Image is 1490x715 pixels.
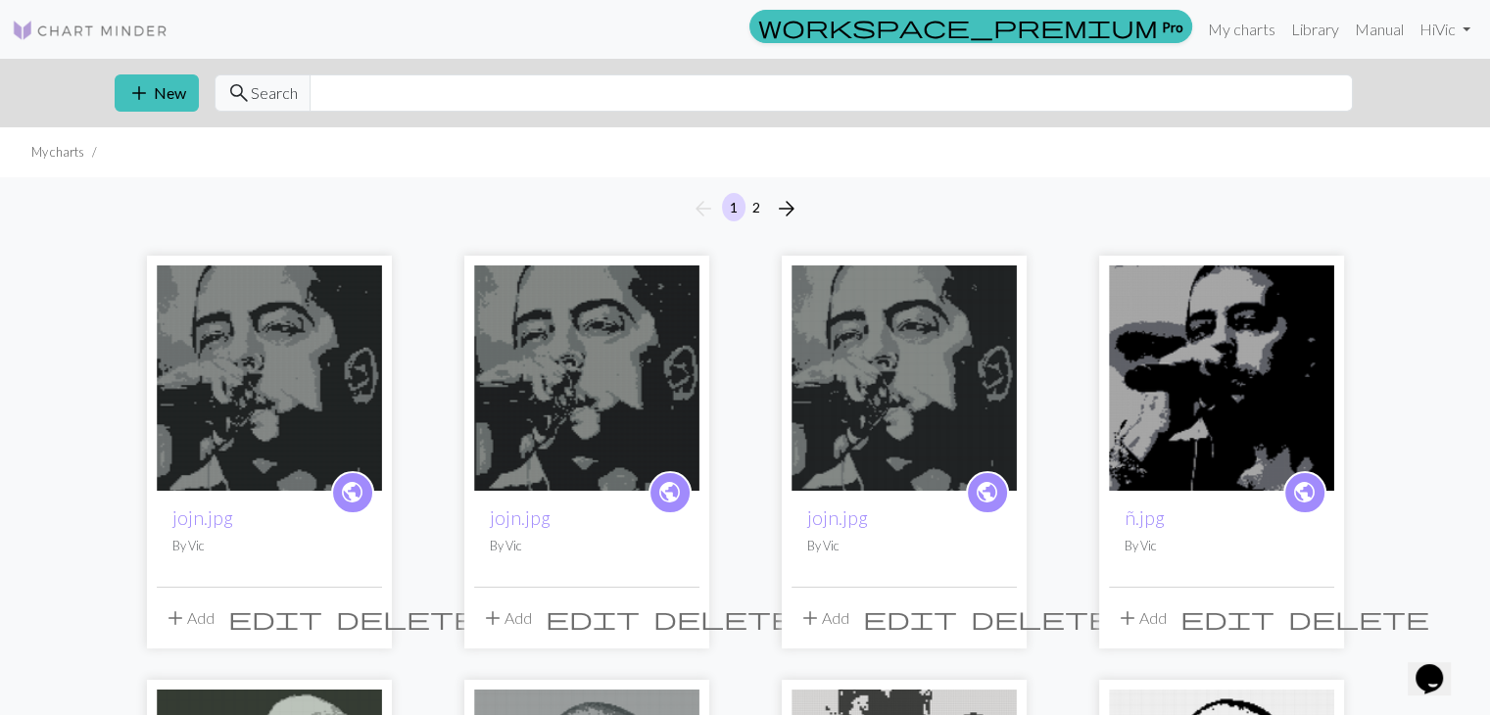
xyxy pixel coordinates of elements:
[474,265,699,491] img: jojn.jpg
[546,606,640,630] i: Edit
[164,604,187,632] span: add
[863,606,957,630] i: Edit
[966,471,1009,514] a: public
[481,604,505,632] span: add
[1412,10,1478,49] a: HiVic
[546,604,640,632] span: edit
[649,471,692,514] a: public
[722,193,745,221] button: 1
[975,477,999,507] span: public
[539,599,647,637] button: Edit
[1288,604,1429,632] span: delete
[228,606,322,630] i: Edit
[1408,637,1470,695] iframe: chat widget
[1109,366,1334,385] a: ñ.jpg
[975,473,999,512] i: public
[1347,10,1412,49] a: Manual
[647,599,801,637] button: Delete
[1125,506,1165,529] a: ñ.jpg
[775,197,798,220] i: Next
[653,604,794,632] span: delete
[157,366,382,385] a: jojn.jpg
[1180,606,1274,630] i: Edit
[1283,10,1347,49] a: Library
[1180,604,1274,632] span: edit
[758,13,1158,40] span: workspace_premium
[157,265,382,491] img: jojn.jpg
[792,599,856,637] button: Add
[971,604,1112,632] span: delete
[12,19,168,42] img: Logo
[1174,599,1281,637] button: Edit
[221,599,329,637] button: Edit
[157,599,221,637] button: Add
[863,604,957,632] span: edit
[115,74,199,112] button: New
[657,477,682,507] span: public
[227,79,251,107] span: search
[1292,477,1317,507] span: public
[474,599,539,637] button: Add
[792,366,1017,385] a: jojn.jpg
[329,599,484,637] button: Delete
[792,265,1017,491] img: jojn.jpg
[749,10,1192,43] a: Pro
[1281,599,1436,637] button: Delete
[745,193,768,221] button: 2
[1292,473,1317,512] i: public
[172,537,366,555] p: By Vic
[1125,537,1319,555] p: By Vic
[807,537,1001,555] p: By Vic
[767,193,806,224] button: Next
[251,81,298,105] span: Search
[798,604,822,632] span: add
[336,604,477,632] span: delete
[657,473,682,512] i: public
[775,195,798,222] span: arrow_forward
[1116,604,1139,632] span: add
[127,79,151,107] span: add
[31,143,84,162] li: My charts
[1109,599,1174,637] button: Add
[228,604,322,632] span: edit
[490,537,684,555] p: By Vic
[684,193,806,224] nav: Page navigation
[856,599,964,637] button: Edit
[1283,471,1326,514] a: public
[172,506,233,529] a: jojn.jpg
[340,473,364,512] i: public
[964,599,1119,637] button: Delete
[331,471,374,514] a: public
[340,477,364,507] span: public
[474,366,699,385] a: jojn.jpg
[1200,10,1283,49] a: My charts
[807,506,868,529] a: jojn.jpg
[490,506,551,529] a: jojn.jpg
[1109,265,1334,491] img: ñ.jpg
